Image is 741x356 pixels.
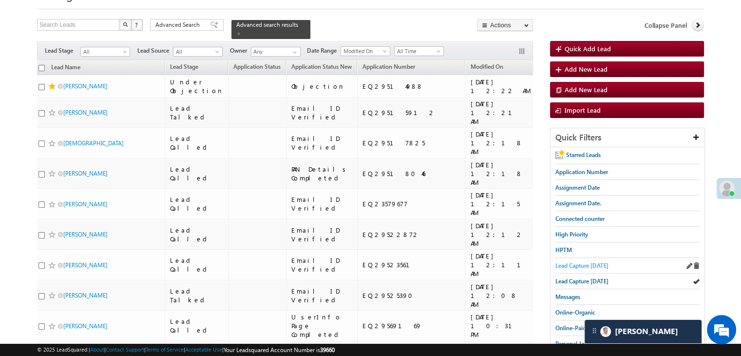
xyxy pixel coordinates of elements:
[137,46,173,55] span: Lead Source
[133,280,177,293] em: Start Chat
[600,326,611,337] img: Carter
[17,51,41,64] img: d_60004797649_company_0_60004797649
[358,61,420,74] a: Application Number
[131,19,143,31] button: ?
[170,78,224,95] div: Under Objection
[90,346,104,353] a: About
[465,61,508,74] a: Modified On
[63,322,108,330] a: [PERSON_NAME]
[155,20,203,29] span: Advanced Search
[470,221,532,248] div: [DATE] 12:12 AM
[170,165,224,182] div: Lead Called
[470,99,532,126] div: [DATE] 12:21 AM
[470,63,503,70] span: Modified On
[291,287,353,304] div: Email ID Verified
[555,168,608,176] span: Application Number
[170,287,224,304] div: Lead Talked
[555,199,601,207] span: Assignment Date.
[555,246,572,254] span: HPTM
[470,282,532,309] div: [DATE] 12:08 AM
[173,47,220,56] span: All
[555,293,580,300] span: Messages
[291,195,353,213] div: Email ID Verified
[291,256,353,274] div: Email ID Verified
[135,20,139,29] span: ?
[37,345,335,355] span: © 2025 LeadSquared | | | | |
[81,47,127,56] span: All
[470,160,532,187] div: [DATE] 12:18 AM
[165,61,203,74] a: Lead Stage
[555,215,605,222] span: Connected counter
[341,47,387,56] span: Modified On
[51,51,164,64] div: Chat with us now
[63,261,108,269] a: [PERSON_NAME]
[63,292,108,299] a: [PERSON_NAME]
[362,291,461,300] div: EQ29525390
[45,46,80,55] span: Lead Stage
[362,321,461,330] div: EQ29569169
[565,106,601,114] span: Import Lead
[287,47,300,57] a: Show All Items
[470,252,532,278] div: [DATE] 12:11 AM
[106,346,144,353] a: Contact Support
[362,138,461,147] div: EQ29517825
[470,313,532,339] div: [DATE] 10:31 PM
[173,47,223,57] a: All
[80,47,130,57] a: All
[160,5,183,28] div: Minimize live chat window
[362,260,461,269] div: EQ29523561
[63,200,108,208] a: [PERSON_NAME]
[286,61,357,74] a: Application Status New
[63,109,108,116] a: [PERSON_NAME]
[394,46,444,56] a: All Time
[470,130,532,156] div: [DATE] 12:18 AM
[470,191,532,217] div: [DATE] 12:15 AM
[555,277,608,285] span: Lead Capture [DATE]
[615,327,678,336] span: Carter
[291,134,353,152] div: Email ID Verified
[63,82,108,90] a: [PERSON_NAME]
[362,169,461,178] div: EQ29518046
[291,165,353,182] div: PAN Details Completed
[63,139,124,147] a: [DEMOGRAPHIC_DATA]
[584,319,702,344] div: carter-dragCarter[PERSON_NAME]
[224,346,335,354] span: Your Leadsquared Account Number is
[291,226,353,243] div: Email ID Verified
[470,78,532,95] div: [DATE] 12:22 AM
[291,313,353,339] div: UserInfo Page Completed
[170,226,224,243] div: Lead Called
[228,61,285,74] a: Application Status
[362,230,461,239] div: EQ29522872
[565,85,608,94] span: Add New Lead
[46,62,85,75] a: Lead Name
[555,340,589,347] span: Personal Jan.
[590,327,598,335] img: carter-drag
[565,65,608,73] span: Add New Lead
[123,22,128,27] img: Search
[307,46,341,55] span: Date Range
[555,262,608,269] span: Lead Capture [DATE]
[251,47,301,57] input: Type to Search
[13,90,178,271] textarea: Type your message and hit 'Enter'
[63,231,108,238] a: [PERSON_NAME]
[170,195,224,213] div: Lead Called
[555,184,600,191] span: Assignment Date
[565,44,611,53] span: Quick Add Lead
[320,346,335,354] span: 39660
[170,104,224,121] div: Lead Talked
[362,63,415,70] span: Application Number
[291,104,353,121] div: Email ID Verified
[291,82,353,91] div: Objection
[291,63,352,70] span: Application Status New
[170,63,198,70] span: Lead Stage
[185,346,222,353] a: Acceptable Use
[170,317,224,335] div: Lead Called
[236,21,298,28] span: Advanced search results
[551,128,704,147] div: Quick Filters
[146,346,184,353] a: Terms of Service
[38,65,45,71] input: Check all records
[170,256,224,274] div: Lead Called
[362,82,461,91] div: EQ29514988
[233,63,281,70] span: Application Status
[555,324,586,332] span: Online-Paid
